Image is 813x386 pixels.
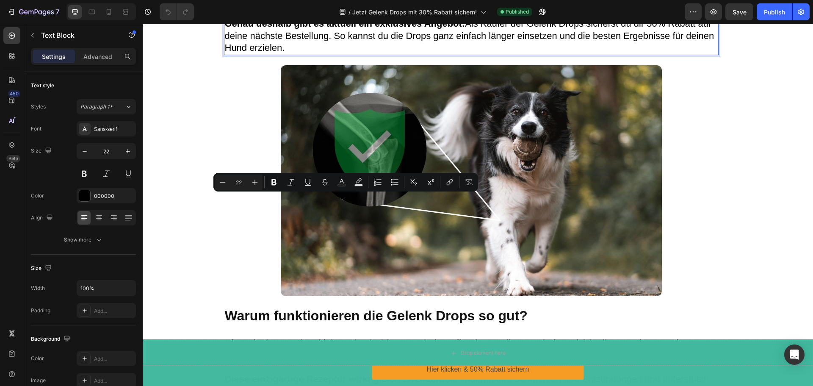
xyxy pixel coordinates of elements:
[80,103,113,111] span: Paragraph 1*
[160,3,194,20] div: Undo/Redo
[31,263,53,274] div: Size
[3,3,63,20] button: 7
[31,125,41,133] div: Font
[757,3,792,20] button: Publish
[31,232,136,247] button: Show more
[506,8,529,16] span: Published
[352,8,477,17] span: Jetzt Gelenk Drops mit 30% Rabatt sichern!
[94,125,134,133] div: Sans-serif
[82,313,575,374] p: Die Gelenk Drops kombinieren hochwirksame Inhaltsstoffe wie Grünlippmuschel, Teufelskralle, Hageb...
[8,90,20,97] div: 450
[31,377,46,384] div: Image
[348,8,351,17] span: /
[77,99,136,114] button: Paragraph 1*
[94,307,134,315] div: Add...
[82,284,385,300] strong: Warum funktionieren die Gelenk Drops so gut?
[94,192,134,200] div: 000000
[725,3,753,20] button: Save
[764,8,785,17] div: Publish
[94,377,134,385] div: Add...
[143,24,813,386] iframe: Design area
[213,173,478,192] div: Editor contextual toolbar
[31,284,45,292] div: Width
[77,280,135,296] input: Auto
[31,82,54,89] div: Text style
[55,7,59,17] p: 7
[733,8,747,16] span: Save
[31,355,44,362] div: Color
[6,155,20,162] div: Beta
[31,192,44,200] div: Color
[31,307,50,314] div: Padding
[784,344,805,365] div: Open Intercom Messenger
[41,30,113,40] p: Text Block
[318,326,363,333] div: Drop element here
[31,145,53,157] div: Size
[83,52,112,61] p: Advanced
[94,355,134,363] div: Add...
[31,212,55,224] div: Align
[31,333,72,345] div: Background
[31,103,46,111] div: Styles
[138,42,519,272] img: gempages_534104955091420133-2e765967-5976-4a41-9467-cea0233ae20f.jpg
[64,236,103,244] div: Show more
[42,52,66,61] p: Settings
